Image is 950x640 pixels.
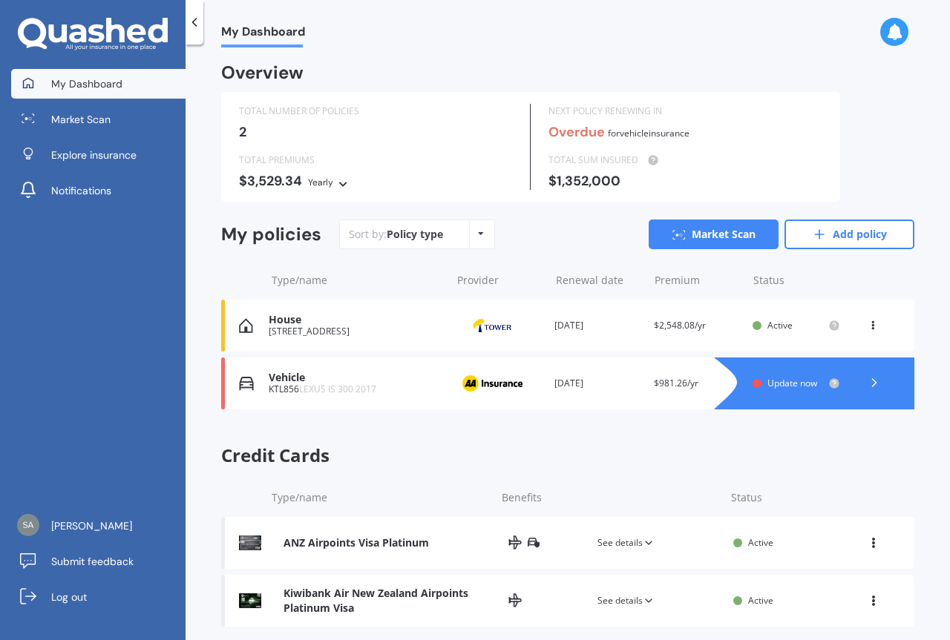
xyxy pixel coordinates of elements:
[455,369,529,397] img: AA
[269,314,443,326] div: House
[51,148,137,162] span: Explore insurance
[502,490,720,505] div: Benefits
[11,105,186,134] a: Market Scan
[11,176,186,205] a: Notifications
[51,554,134,569] span: Submit feedback
[11,582,186,612] a: Log out
[51,76,122,91] span: My Dashboard
[239,125,512,139] div: 2
[51,518,132,533] span: [PERSON_NAME]
[299,383,376,395] span: LEXUS IS 300 2017
[731,490,840,505] div: Status
[284,535,429,550] div: ANZ Airpoints Visa Platinum
[655,273,741,288] div: Premium
[597,593,655,608] span: See details
[239,104,512,119] div: TOTAL NUMBER OF POLICIES
[608,127,689,139] span: for Vehicle insurance
[457,273,544,288] div: Provider
[284,586,497,616] div: Kiwibank Air New Zealand Airpoints Platinum Visa
[548,104,822,119] div: NEXT POLICY RENEWING IN
[548,174,822,188] div: $1,352,000
[554,318,642,333] div: [DATE]
[767,377,817,389] span: Update now
[239,318,253,333] img: House
[455,311,529,340] img: Tower
[753,273,840,288] div: Status
[649,220,779,249] a: Market Scan
[554,376,642,391] div: [DATE]
[11,511,186,541] a: [PERSON_NAME]
[239,153,512,168] div: TOTAL PREMIUMS
[767,319,793,331] span: Active
[221,445,914,466] span: Credit Cards
[11,547,186,576] a: Submit feedback
[221,24,305,44] span: My Dashboard
[269,372,443,384] div: Vehicle
[272,490,490,505] div: Type/name
[17,514,39,536] img: 0580a6a6883704d5b0e57f45aa45fd34
[748,536,773,549] span: Active
[11,140,186,170] a: Explore insurance
[269,326,443,337] div: [STREET_ADDRESS]
[239,376,254,391] img: Vehicle
[269,384,443,395] div: KTL856
[239,593,261,608] img: Kiwibank Air New Zealand Airpoints Platinum Visa
[556,273,643,288] div: Renewal date
[272,273,445,288] div: Type/name
[548,123,605,141] b: Overdue
[221,224,321,245] div: My policies
[11,69,186,99] a: My Dashboard
[51,590,87,604] span: Log out
[308,175,333,190] div: Yearly
[654,319,706,331] span: $2,548.08/yr
[784,220,914,249] a: Add policy
[239,535,261,550] img: ANZ Airpoints Visa Platinum
[239,174,512,190] div: $3,529.34
[654,377,698,389] span: $981.26/yr
[51,183,111,198] span: Notifications
[748,594,773,607] span: Active
[548,153,822,168] div: TOTAL SUM INSURED
[221,65,304,80] div: Overview
[51,112,111,127] span: Market Scan
[387,227,443,242] div: Policy type
[349,227,443,242] div: Sort by:
[597,535,655,550] span: See details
